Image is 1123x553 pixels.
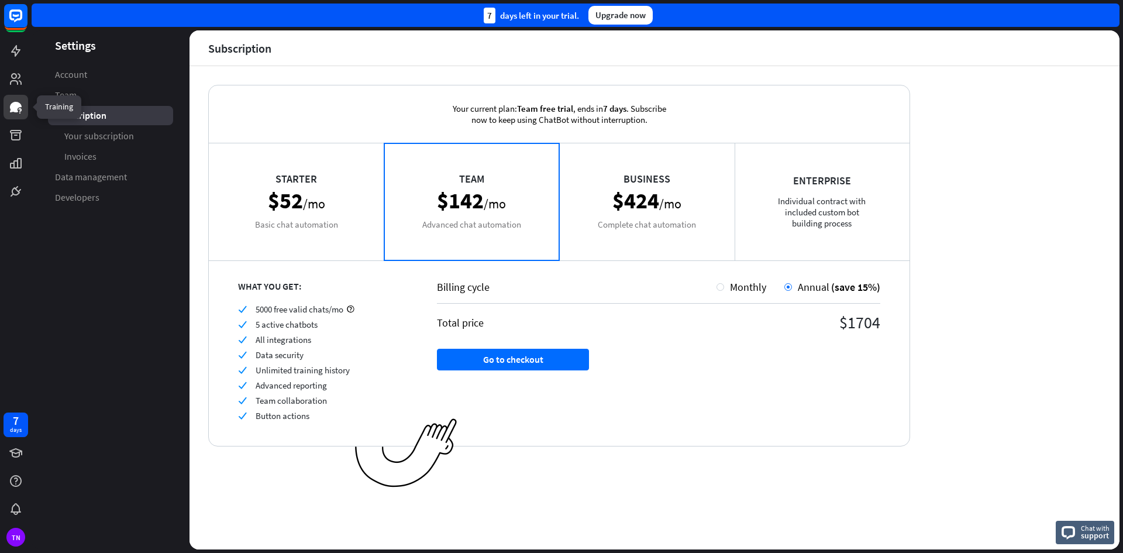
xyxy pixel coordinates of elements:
[256,410,309,421] span: Button actions
[355,418,457,488] img: ec979a0a656117aaf919.png
[659,312,880,333] div: $1704
[433,85,685,143] div: Your current plan: , ends in . Subscribe now to keep using ChatBot without interruption.
[13,415,19,426] div: 7
[48,85,173,105] a: Team
[55,109,106,122] span: Subscription
[6,528,25,547] div: TN
[9,5,44,40] button: Open LiveChat chat widget
[730,280,766,294] span: Monthly
[5,71,100,81] label: [GEOGRAPHIC_DATA]
[55,68,87,81] span: Account
[18,15,63,25] a: Back to Top
[256,365,350,376] span: Unlimited training history
[256,349,304,360] span: Data security
[256,395,327,406] span: Team collaboration
[48,65,173,84] a: Account
[256,319,318,330] span: 5 active chatbots
[256,334,311,345] span: All integrations
[55,191,99,204] span: Developers
[64,130,134,142] span: Your subscription
[5,37,171,50] h3: Estilo
[437,349,589,370] button: Go to checkout
[238,335,247,344] i: check
[437,316,659,329] div: Total price
[55,171,127,183] span: Data management
[48,126,173,146] a: Your subscription
[831,280,880,294] span: (save 15%)
[517,103,573,114] span: Team free trial
[256,304,343,315] span: 5000 free valid chats/mo
[208,42,271,55] div: Subscription
[64,150,97,163] span: Invoices
[32,37,190,53] header: Settings
[238,366,247,375] i: check
[238,320,247,329] i: check
[238,305,247,314] i: check
[10,426,22,434] div: days
[798,280,829,294] span: Annual
[603,103,626,114] span: 7 days
[238,381,247,390] i: check
[238,280,408,292] div: WHAT YOU GET:
[484,8,579,23] div: days left in your trial.
[588,6,653,25] div: Upgrade now
[437,280,716,294] div: Billing cycle
[48,147,173,166] a: Invoices
[484,8,495,23] div: 7
[4,413,28,437] a: 7 days
[48,167,173,187] a: Data management
[238,411,247,420] i: check
[14,81,33,91] span: 16 px
[55,89,77,101] span: Team
[238,351,247,359] i: check
[48,188,173,207] a: Developers
[238,396,247,405] i: check
[256,380,327,391] span: Advanced reporting
[1081,530,1110,541] span: support
[1081,523,1110,534] span: Chat with
[5,5,171,15] div: Outline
